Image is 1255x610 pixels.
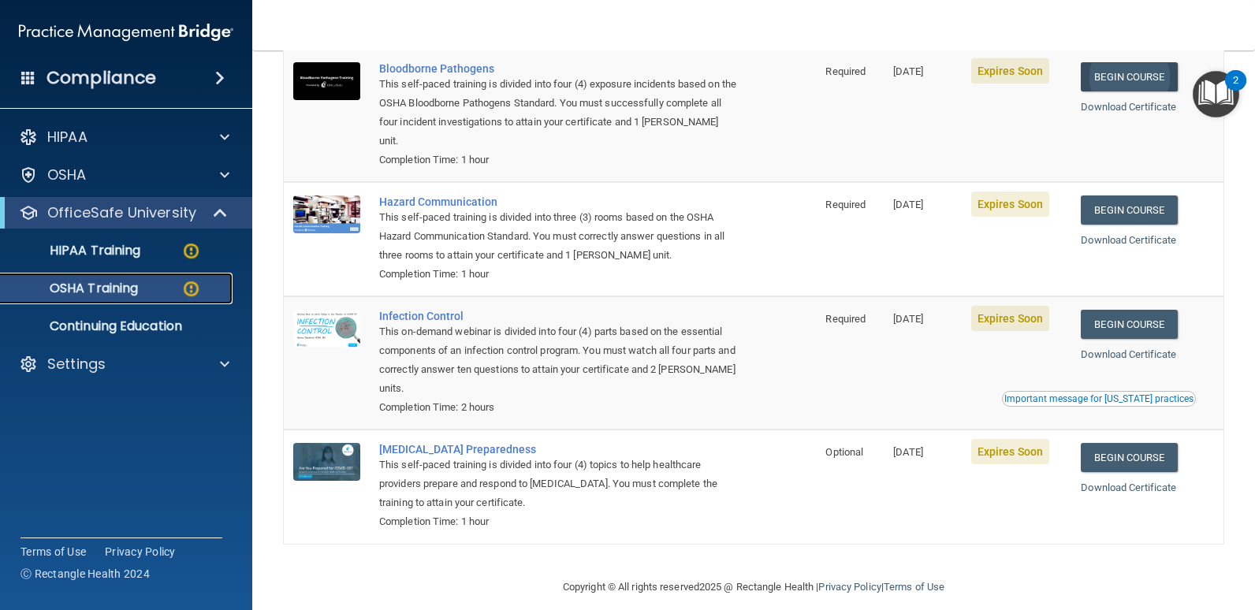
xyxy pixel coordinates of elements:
div: 2 [1233,80,1238,101]
span: [DATE] [893,199,923,210]
div: This self-paced training is divided into three (3) rooms based on the OSHA Hazard Communication S... [379,208,737,265]
div: Completion Time: 1 hour [379,512,737,531]
a: Begin Course [1081,195,1177,225]
a: Download Certificate [1081,101,1176,113]
span: Expires Soon [971,58,1049,84]
span: Required [825,65,866,77]
a: Download Certificate [1081,348,1176,360]
button: Read this if you are a dental practitioner in the state of CA [1002,391,1196,407]
span: Required [825,199,866,210]
a: Bloodborne Pathogens [379,62,737,75]
p: HIPAA Training [10,243,140,259]
a: Settings [19,355,229,374]
a: HIPAA [19,128,229,147]
a: Begin Course [1081,62,1177,91]
p: HIPAA [47,128,88,147]
h4: Compliance [47,67,156,89]
p: Continuing Education [10,318,225,334]
img: warning-circle.0cc9ac19.png [181,279,201,299]
span: Expires Soon [971,439,1049,464]
div: Completion Time: 1 hour [379,151,737,169]
a: Infection Control [379,310,737,322]
img: PMB logo [19,17,233,48]
span: Expires Soon [971,192,1049,217]
a: Terms of Use [20,544,86,560]
div: Completion Time: 2 hours [379,398,737,417]
a: OSHA [19,166,229,184]
a: OfficeSafe University [19,203,229,222]
a: Terms of Use [884,581,944,593]
a: Privacy Policy [818,581,881,593]
img: warning-circle.0cc9ac19.png [181,241,201,261]
p: OfficeSafe University [47,203,196,222]
div: This self-paced training is divided into four (4) exposure incidents based on the OSHA Bloodborne... [379,75,737,151]
span: [DATE] [893,65,923,77]
span: [DATE] [893,446,923,458]
button: Open Resource Center, 2 new notifications [1193,71,1239,117]
a: Privacy Policy [105,544,176,560]
a: [MEDICAL_DATA] Preparedness [379,443,737,456]
a: Hazard Communication [379,195,737,208]
span: Expires Soon [971,306,1049,331]
a: Begin Course [1081,310,1177,339]
span: [DATE] [893,313,923,325]
p: OSHA [47,166,87,184]
span: Ⓒ Rectangle Health 2024 [20,566,150,582]
a: Begin Course [1081,443,1177,472]
a: Download Certificate [1081,482,1176,493]
div: Completion Time: 1 hour [379,265,737,284]
p: Settings [47,355,106,374]
a: Download Certificate [1081,234,1176,246]
iframe: Drift Widget Chat Controller [982,498,1236,561]
span: Optional [825,446,863,458]
div: Important message for [US_STATE] practices [1004,394,1194,404]
span: Required [825,313,866,325]
div: This on-demand webinar is divided into four (4) parts based on the essential components of an inf... [379,322,737,398]
p: OSHA Training [10,281,138,296]
div: This self-paced training is divided into four (4) topics to help healthcare providers prepare and... [379,456,737,512]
